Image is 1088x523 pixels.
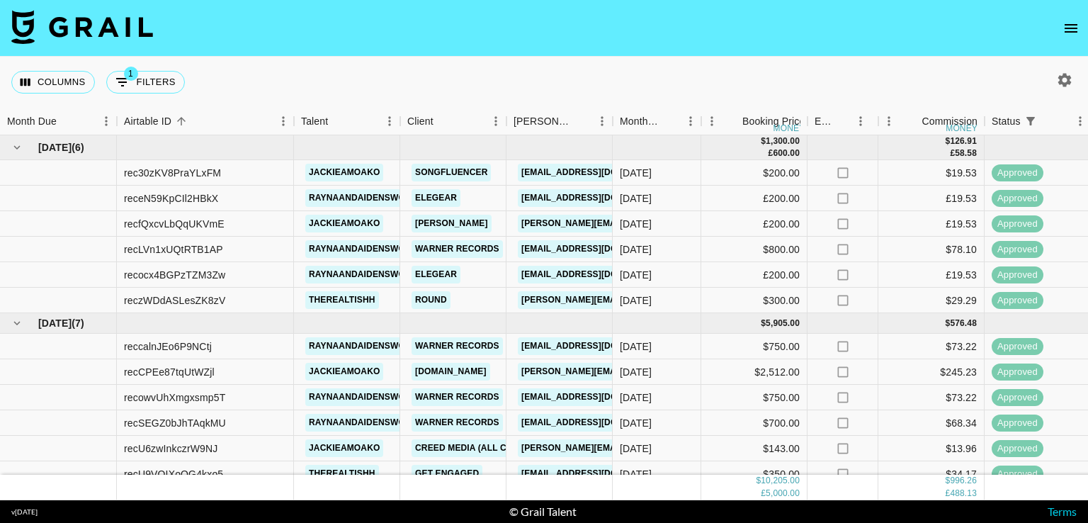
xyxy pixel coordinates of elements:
a: raynaandaidensworld [305,266,426,283]
a: [EMAIL_ADDRESS][DOMAIN_NAME] [518,266,676,283]
div: © Grail Talent [509,505,577,519]
a: Get Engaged [412,465,482,483]
button: Sort [572,111,591,131]
a: raynaandaidensworld [305,337,426,355]
div: £19.53 [878,186,985,211]
div: recowvUhXmgxsmp5T [124,390,225,405]
div: May '25 [620,191,652,206]
span: approved [992,243,1043,257]
div: Jun '25 [620,339,652,354]
div: Jun '25 [620,365,652,379]
div: recfQxcvLbQqUKVmE [124,217,225,231]
a: jackieamoako [305,439,383,457]
div: reczWDdASLesZK8zV [124,293,225,308]
div: [PERSON_NAME] [514,108,572,135]
img: Grail Talent [11,10,153,44]
div: $2,512.00 [701,359,807,385]
a: Elegear [412,189,460,207]
div: Expenses: Remove Commission? [815,108,834,135]
a: jackieamoako [305,164,383,181]
button: Menu [680,111,701,132]
div: 488.13 [950,488,977,500]
button: Sort [433,111,453,131]
button: Select columns [11,71,95,94]
div: Jun '25 [620,416,652,430]
button: Menu [591,111,613,132]
div: recocx4BGPzTZM3Zw [124,268,225,282]
div: £ [761,488,766,500]
div: $300.00 [701,288,807,313]
a: Songfluencer [412,164,491,181]
a: raynaandaidensworld [305,388,426,406]
div: 600.00 [773,147,800,159]
div: $ [761,135,766,147]
span: approved [992,218,1043,231]
button: hide children [7,137,27,157]
a: [EMAIL_ADDRESS][DOMAIN_NAME] [518,465,676,483]
button: Menu [485,111,506,132]
a: Round [412,291,450,309]
a: [PERSON_NAME] [412,215,492,232]
div: $68.34 [878,410,985,436]
div: Month Due [7,108,57,135]
div: $800.00 [701,237,807,262]
a: raynaandaidensworld [305,414,426,432]
div: rec30zKV8PraYLxFM [124,166,221,180]
div: Booker [506,108,613,135]
div: £200.00 [701,186,807,211]
div: 126.91 [950,135,977,147]
a: [PERSON_NAME][EMAIL_ADDRESS][PERSON_NAME][DOMAIN_NAME] [518,363,822,381]
span: approved [992,192,1043,206]
span: 1 [124,67,138,81]
div: recCPEe87tqUtWZjl [124,365,215,379]
button: Sort [722,111,742,131]
div: 5,905.00 [766,317,800,330]
div: recLVn1xUQtRTB1AP [124,242,223,257]
div: £ [769,147,773,159]
a: [EMAIL_ADDRESS][DOMAIN_NAME] [518,337,676,355]
a: therealtishh [305,465,379,483]
div: $78.10 [878,237,985,262]
a: [EMAIL_ADDRESS][DOMAIN_NAME] [518,164,676,181]
a: [PERSON_NAME][EMAIL_ADDRESS][DOMAIN_NAME] [518,215,749,232]
a: Elegear [412,266,460,283]
div: 58.58 [955,147,977,159]
button: Show filters [1021,111,1041,131]
div: $200.00 [701,160,807,186]
div: Airtable ID [124,108,171,135]
div: Commission [922,108,977,135]
div: recSEGZ0bJhTAqkMU [124,416,226,430]
button: Sort [328,111,348,131]
a: jackieamoako [305,215,383,232]
div: $350.00 [701,461,807,487]
a: [EMAIL_ADDRESS][DOMAIN_NAME] [518,414,676,432]
div: Talent [294,108,400,135]
button: Menu [701,111,722,132]
div: Booking Price [742,108,805,135]
div: Month Due [620,108,660,135]
span: [DATE] [38,140,72,154]
a: Warner Records [412,337,503,355]
span: approved [992,340,1043,354]
a: Warner Records [412,388,503,406]
div: $ [946,135,951,147]
div: Jun '25 [620,390,652,405]
span: approved [992,391,1043,405]
div: May '25 [620,268,652,282]
div: May '25 [620,293,652,308]
a: [PERSON_NAME][EMAIL_ADDRESS][DOMAIN_NAME] [518,439,749,457]
div: receN59KpCIl2HBkX [124,191,218,206]
span: ( 7 ) [72,316,84,330]
a: Terms [1048,505,1077,518]
div: Month Due [613,108,701,135]
button: open drawer [1057,14,1085,43]
button: Menu [96,111,117,132]
span: ( 6 ) [72,140,84,154]
div: £ [946,488,951,500]
button: Menu [878,111,900,132]
button: Sort [1041,111,1060,131]
button: Menu [273,111,294,132]
div: May '25 [620,166,652,180]
div: $73.22 [878,334,985,359]
a: [DOMAIN_NAME] [412,363,490,381]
